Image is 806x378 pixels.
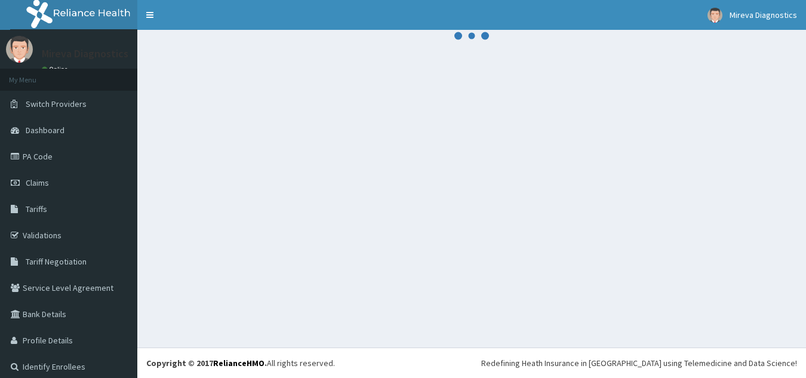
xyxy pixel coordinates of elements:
[26,256,87,267] span: Tariff Negotiation
[146,358,267,368] strong: Copyright © 2017 .
[42,48,128,59] p: Mireva Diagnostics
[137,348,806,378] footer: All rights reserved.
[707,8,722,23] img: User Image
[454,18,490,54] svg: audio-loading
[730,10,797,20] span: Mireva Diagnostics
[42,65,70,73] a: Online
[6,36,33,63] img: User Image
[26,177,49,188] span: Claims
[213,358,264,368] a: RelianceHMO
[26,99,87,109] span: Switch Providers
[481,357,797,369] div: Redefining Heath Insurance in [GEOGRAPHIC_DATA] using Telemedicine and Data Science!
[26,204,47,214] span: Tariffs
[26,125,64,136] span: Dashboard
